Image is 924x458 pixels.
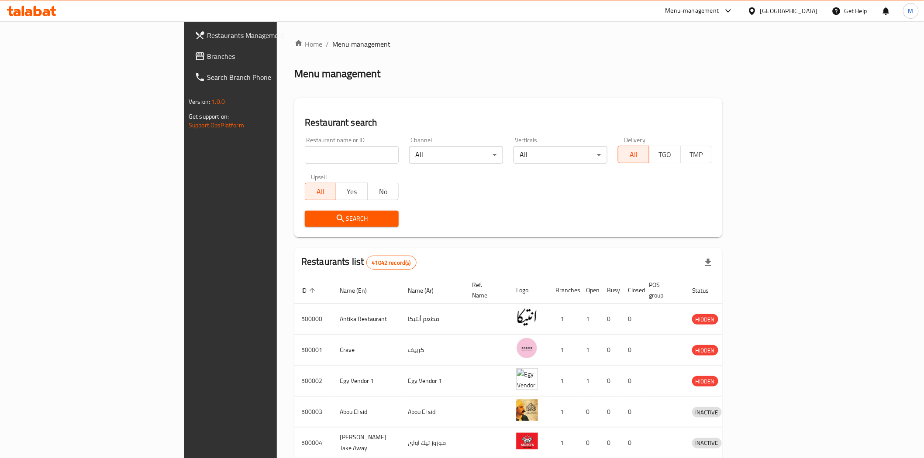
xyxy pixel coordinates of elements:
span: No [371,185,395,198]
span: HIDDEN [692,376,718,386]
th: Closed [621,277,642,304]
label: Delivery [624,137,646,143]
span: 1.0.0 [211,96,225,107]
span: INACTIVE [692,407,722,417]
span: Get support on: [189,111,229,122]
input: Search for restaurant name or ID.. [305,146,399,164]
div: Export file [698,252,719,273]
img: Crave [516,337,538,359]
td: 1 [548,335,579,366]
span: Version: [189,96,210,107]
td: 1 [579,304,600,335]
td: 0 [600,304,621,335]
button: TMP [680,146,712,163]
td: 1 [548,304,579,335]
span: Name (En) [340,285,378,296]
button: Search [305,211,399,227]
div: HIDDEN [692,314,718,325]
span: Restaurants Management [207,30,331,41]
td: كرييف [401,335,465,366]
td: Abou El sid [401,396,465,427]
td: 0 [621,396,642,427]
span: M [908,6,914,16]
td: Egy Vendor 1 [333,366,401,396]
span: Search [312,213,392,224]
td: 1 [579,335,600,366]
td: Egy Vendor 1 [401,366,465,396]
td: 0 [579,396,600,427]
td: 0 [600,396,621,427]
img: Antika Restaurant [516,306,538,328]
span: Status [692,285,721,296]
div: HIDDEN [692,376,718,386]
a: Branches [188,46,338,67]
span: All [309,185,333,198]
span: Ref. Name [472,280,499,301]
th: Branches [548,277,579,304]
a: Search Branch Phone [188,67,338,88]
td: 0 [600,335,621,366]
span: HIDDEN [692,345,718,355]
a: Support.OpsPlatform [189,120,244,131]
a: Restaurants Management [188,25,338,46]
div: INACTIVE [692,438,722,448]
span: TMP [684,148,708,161]
span: ID [301,285,318,296]
span: Branches [207,51,331,62]
span: INACTIVE [692,438,722,448]
td: مطعم أنتيكا [401,304,465,335]
td: 1 [548,366,579,396]
td: Antika Restaurant [333,304,401,335]
label: Upsell [311,174,327,180]
button: Yes [336,183,367,200]
button: All [618,146,649,163]
span: All [622,148,646,161]
div: All [409,146,503,164]
td: 0 [621,366,642,396]
button: No [367,183,399,200]
div: All [514,146,607,164]
th: Open [579,277,600,304]
th: Busy [600,277,621,304]
img: Egy Vendor 1 [516,368,538,390]
span: Menu management [332,39,390,49]
h2: Restaurants list [301,255,417,270]
span: POS group [649,280,675,301]
div: Total records count [366,256,417,270]
nav: breadcrumb [294,39,722,49]
td: 0 [621,304,642,335]
h2: Restaurant search [305,116,712,129]
img: Abou El sid [516,399,538,421]
td: Crave [333,335,401,366]
span: Search Branch Phone [207,72,331,82]
span: Yes [340,185,364,198]
span: HIDDEN [692,314,718,325]
td: Abou El sid [333,396,401,427]
td: 1 [579,366,600,396]
button: TGO [649,146,680,163]
img: Moro's Take Away [516,430,538,452]
td: 1 [548,396,579,427]
div: HIDDEN [692,345,718,355]
td: 0 [621,335,642,366]
button: All [305,183,336,200]
td: 0 [600,366,621,396]
div: INACTIVE [692,407,722,417]
span: TGO [653,148,677,161]
th: Logo [509,277,548,304]
span: 41042 record(s) [367,259,416,267]
span: Name (Ar) [408,285,445,296]
div: Menu-management [665,6,719,16]
div: [GEOGRAPHIC_DATA] [760,6,818,16]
